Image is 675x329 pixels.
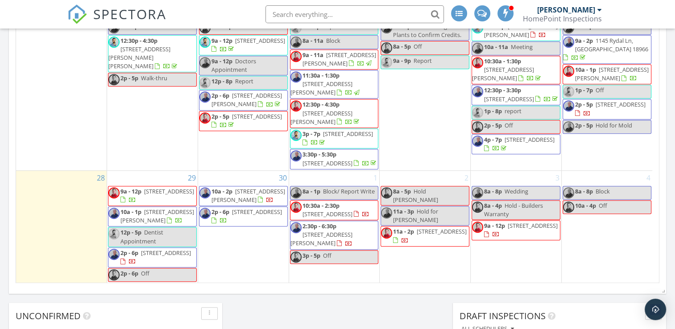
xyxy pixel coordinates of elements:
a: 12:30p - 4:30p [STREET_ADDRESS][PERSON_NAME][PERSON_NAME] [108,35,197,73]
td: Go to September 29, 2025 [107,170,198,283]
span: 8a - 5p [393,42,411,50]
span: 8a - 1p [302,187,320,195]
div: HomePoint Inspections [523,14,602,23]
a: 10a - 2p [STREET_ADDRESS][PERSON_NAME] [211,187,285,204]
a: 10a - 1p [STREET_ADDRESS][PERSON_NAME] [108,206,197,226]
span: 9a - 12p [211,57,232,65]
span: 9a - 9p [393,57,411,65]
span: 3:30p - 5:30p [302,150,336,158]
span: Off [414,42,422,50]
span: [STREET_ADDRESS][PERSON_NAME] [472,66,534,82]
img: tom_2.jpg [563,86,574,97]
span: Off- Meeting- Call PA Plants to Confirm Credits. [393,22,468,39]
span: 2p - 6p [211,208,229,216]
img: profile_pic_1.png [290,202,302,213]
img: new_head_shot_2.jpg [290,71,302,82]
span: 9a - 12p [484,222,505,230]
a: 3:30p - 5:30p [STREET_ADDRESS] [302,150,378,167]
img: new_head_shot_2.jpg [108,208,120,219]
span: [STREET_ADDRESS][PERSON_NAME] [302,51,376,67]
a: 12:30p - 4:30p [STREET_ADDRESS][PERSON_NAME] [290,99,379,128]
a: 11a - 2p [STREET_ADDRESS] [393,227,467,244]
span: [STREET_ADDRESS] [323,130,373,138]
img: new_head_shot_2.jpg [108,249,120,260]
img: new_head_shot_2.jpg [290,150,302,161]
img: new_head_shot_2.jpg [381,207,392,218]
a: 11:30a - 1:30p [STREET_ADDRESS][PERSON_NAME] [290,70,379,99]
img: new_head_shot_2.jpg [199,57,211,68]
a: Go to October 2, 2025 [463,171,470,185]
span: 2p - 5p [120,74,138,82]
span: 10a - 1p [120,208,141,216]
a: Go to September 28, 2025 [95,171,107,185]
img: profile_pic_1.png [290,251,302,263]
span: 2p - 6p [120,269,138,277]
a: 9a - 11a [STREET_ADDRESS][PERSON_NAME] [302,51,376,67]
img: new_head_shot_2.jpg [472,86,483,97]
div: Open Intercom Messenger [645,299,666,320]
span: SPECTORA [93,4,166,23]
span: 8a - 8p [393,22,411,30]
span: 2p - 5p [575,100,593,108]
img: new_head_shot_2.jpg [199,208,211,219]
span: Off [141,269,149,277]
td: Go to September 27, 2025 [561,5,652,170]
a: 9a - 12p [STREET_ADDRESS] [120,187,194,204]
span: Off [596,86,604,94]
a: 3p - 7p [STREET_ADDRESS] [302,130,373,146]
span: [STREET_ADDRESS] [302,159,352,167]
td: Go to September 25, 2025 [380,5,471,170]
img: profile_pic_1.png [563,66,574,77]
span: 10a - 1p [575,66,596,74]
a: 10:30a - 1:30p [STREET_ADDRESS][PERSON_NAME] [472,57,542,82]
a: 2p - 5p [STREET_ADDRESS] [563,99,651,119]
span: 9a - 12p [120,187,141,195]
a: 2p - 6p [STREET_ADDRESS][PERSON_NAME] [211,91,282,108]
a: Go to October 1, 2025 [372,171,379,185]
span: 9a - 12p [211,37,232,45]
img: profile_pic_1.png [290,100,302,111]
a: 12:30p - 4:30p [STREET_ADDRESS][PERSON_NAME] [290,100,361,125]
span: 8a - 11a [302,37,323,45]
a: 2p - 6p [STREET_ADDRESS] [199,206,288,226]
span: Hold for Mold [596,121,632,129]
span: 2:30p - 6:30p [302,222,336,230]
span: 10:30a - 2:30p [302,202,340,210]
div: [PERSON_NAME] [537,5,595,14]
span: Off [235,22,244,30]
a: 9a - 12p [STREET_ADDRESS] [211,37,285,53]
a: Go to September 29, 2025 [186,171,198,185]
span: Draft Inspections [460,310,546,322]
span: 1p - 8p [484,107,502,115]
span: Wedding [505,187,528,195]
span: [STREET_ADDRESS][PERSON_NAME] [120,208,194,224]
span: 11a - 2p [393,227,414,235]
span: 8a - 5p [393,187,411,195]
img: new_head_shot_2.jpg [199,187,211,198]
a: 9a - 11a [STREET_ADDRESS][PERSON_NAME] [290,49,379,70]
a: 9a - 2p 1145 Rydal Ln, [GEOGRAPHIC_DATA] 18966 [563,37,648,62]
span: [STREET_ADDRESS][PERSON_NAME] [290,109,352,126]
td: Go to September 24, 2025 [289,5,380,170]
span: Off [323,251,331,259]
td: Go to September 26, 2025 [471,5,562,170]
span: 9a - 2p [575,37,593,45]
img: tom_2.jpg [290,130,302,141]
img: new_head_shot_2.jpg [472,136,483,147]
a: 10a - 1p [STREET_ADDRESS][PERSON_NAME] [575,66,649,82]
span: Off [599,202,607,210]
a: 2p - 6p [STREET_ADDRESS][PERSON_NAME] [199,90,288,110]
span: [STREET_ADDRESS][PERSON_NAME] [290,80,352,96]
span: [STREET_ADDRESS] [505,136,555,144]
a: 10a - 1p [STREET_ADDRESS][PERSON_NAME] [563,64,651,84]
a: 10:30a - 2:30p [STREET_ADDRESS] [302,202,369,218]
img: profile_pic_1.png [472,57,483,68]
span: 2p - 5p [484,121,502,129]
img: The Best Home Inspection Software - Spectora [67,4,87,24]
a: 2:30p - 6:30p [STREET_ADDRESS][PERSON_NAME] [290,222,352,247]
td: Go to September 23, 2025 [198,5,289,170]
td: Go to September 28, 2025 [16,170,107,283]
img: new_head_shot_2.jpg [472,187,483,198]
td: Go to September 30, 2025 [198,170,289,283]
span: 4p - 7p [484,136,502,144]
